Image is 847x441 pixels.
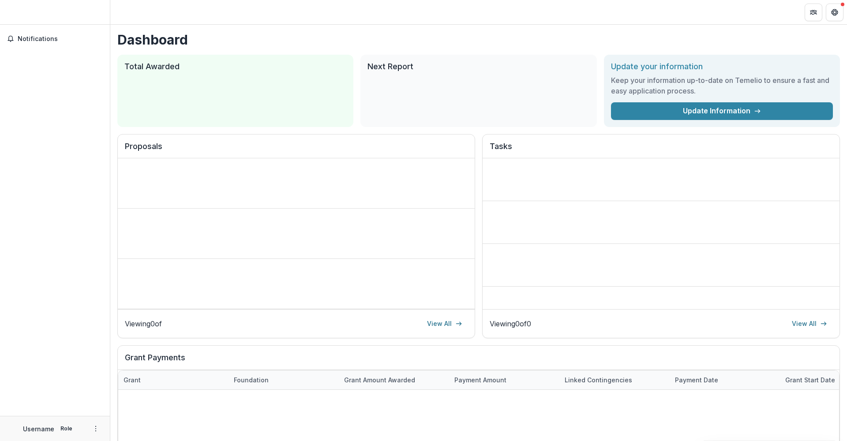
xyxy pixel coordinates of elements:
[490,318,531,329] p: Viewing 0 of 0
[23,424,54,434] p: Username
[611,75,833,96] h3: Keep your information up-to-date on Temelio to ensure a fast and easy application process.
[90,423,101,434] button: More
[787,317,832,331] a: View All
[490,142,832,158] h2: Tasks
[367,62,589,71] h2: Next Report
[125,318,162,329] p: Viewing 0 of
[124,62,346,71] h2: Total Awarded
[826,4,843,21] button: Get Help
[4,32,106,46] button: Notifications
[125,142,468,158] h2: Proposals
[805,4,822,21] button: Partners
[58,425,75,433] p: Role
[117,32,840,48] h1: Dashboard
[611,102,833,120] a: Update Information
[611,62,833,71] h2: Update your information
[125,353,832,370] h2: Grant Payments
[422,317,468,331] a: View All
[18,35,103,43] span: Notifications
